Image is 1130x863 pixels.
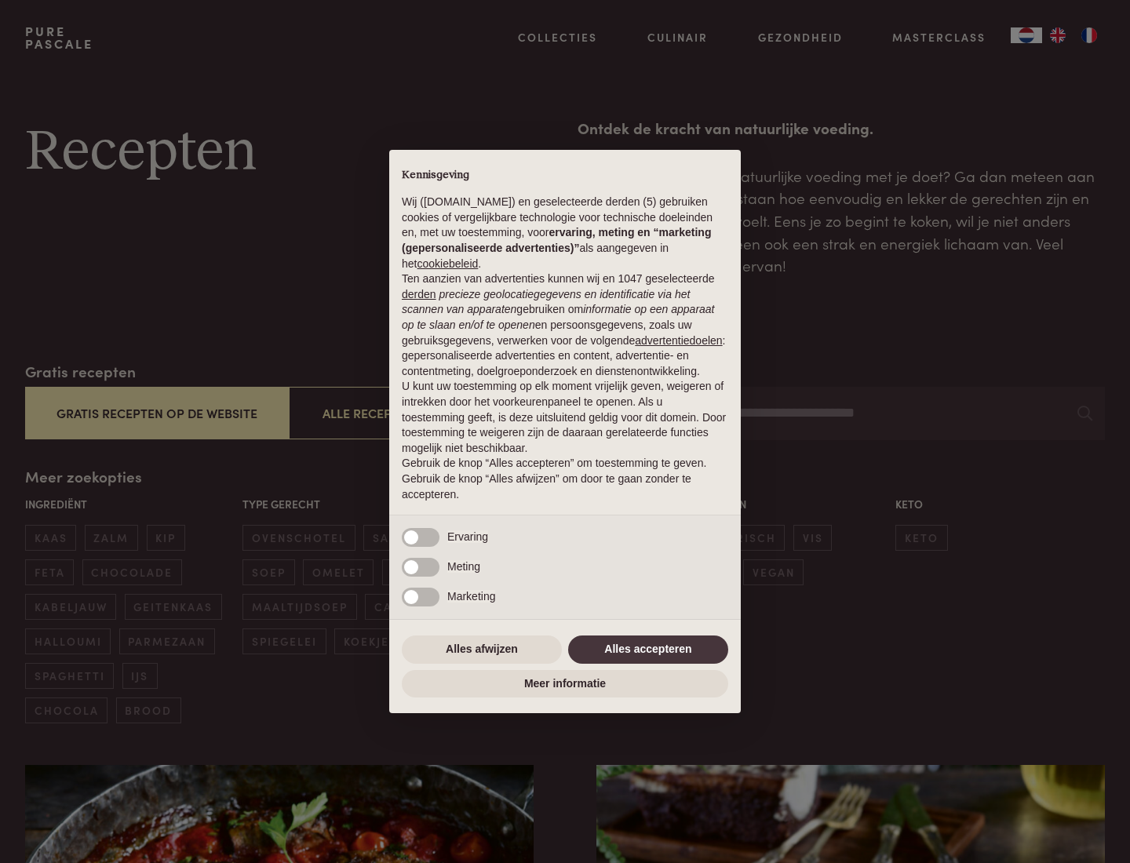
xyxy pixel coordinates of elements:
[402,169,728,183] h2: Kennisgeving
[402,271,728,379] p: Ten aanzien van advertenties kunnen wij en 1047 geselecteerde gebruiken om en persoonsgegevens, z...
[402,303,715,331] em: informatie op een apparaat op te slaan en/of te openen
[402,635,562,664] button: Alles afwijzen
[402,195,728,271] p: Wij ([DOMAIN_NAME]) en geselecteerde derden (5) gebruiken cookies of vergelijkbare technologie vo...
[447,530,488,543] span: Ervaring
[568,635,728,664] button: Alles accepteren
[402,226,711,254] strong: ervaring, meting en “marketing (gepersonaliseerde advertenties)”
[402,670,728,698] button: Meer informatie
[447,560,480,573] span: Meting
[402,287,436,303] button: derden
[402,379,728,456] p: U kunt uw toestemming op elk moment vrijelijk geven, weigeren of intrekken door het voorkeurenpan...
[447,590,495,603] span: Marketing
[417,257,478,270] a: cookiebeleid
[402,288,690,316] em: precieze geolocatiegegevens en identificatie via het scannen van apparaten
[635,333,722,349] button: advertentiedoelen
[402,456,728,502] p: Gebruik de knop “Alles accepteren” om toestemming te geven. Gebruik de knop “Alles afwijzen” om d...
